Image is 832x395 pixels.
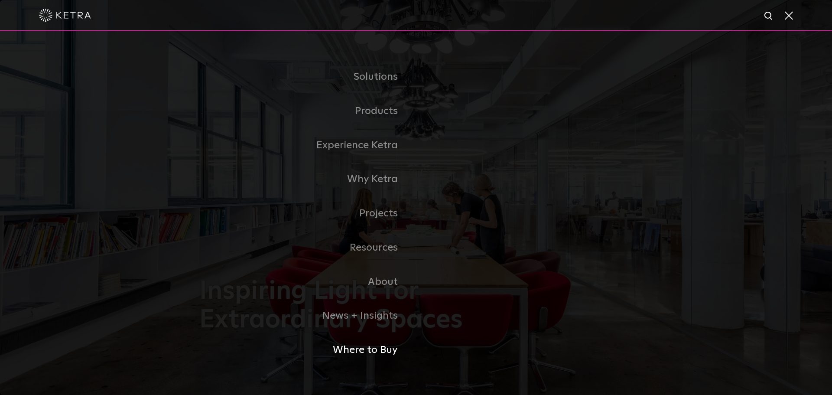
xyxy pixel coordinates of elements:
a: Where to Buy [199,333,416,367]
a: Why Ketra [199,162,416,196]
a: Solutions [199,60,416,94]
a: Experience Ketra [199,128,416,163]
a: Projects [199,196,416,231]
div: Navigation Menu [199,60,633,367]
a: Products [199,94,416,128]
a: About [199,265,416,299]
a: News + Insights [199,299,416,333]
img: ketra-logo-2019-white [39,9,91,22]
a: Resources [199,231,416,265]
img: search icon [764,11,774,22]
